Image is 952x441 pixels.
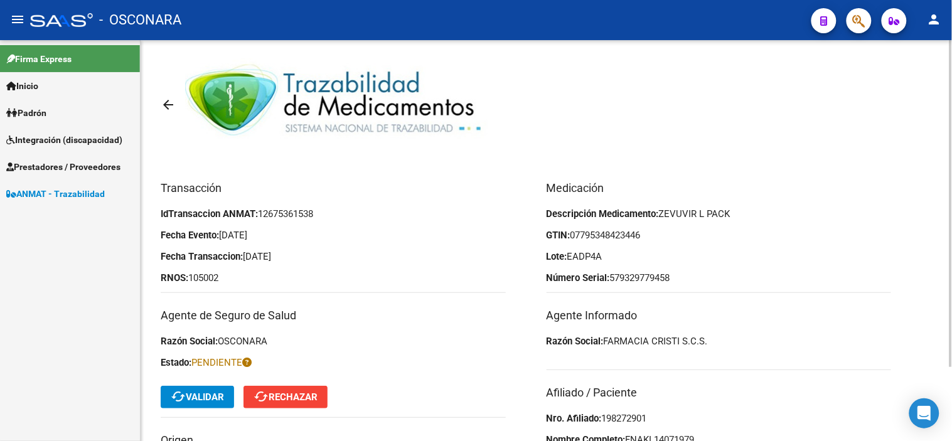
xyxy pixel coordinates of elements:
div: Open Intercom Messenger [909,398,939,428]
span: 198272901 [602,413,647,424]
span: Firma Express [6,52,72,66]
p: Nro. Afiliado: [547,412,892,425]
button: Rechazar [243,386,328,408]
span: Padrón [6,106,46,120]
h3: Medicación [547,179,892,197]
span: OSCONARA [218,336,267,347]
span: 12675361538 [258,208,313,220]
p: Razón Social: [161,334,506,348]
button: Validar [161,386,234,408]
p: Lote: [547,250,892,263]
span: 579329779458 [610,272,670,284]
p: IdTransaccion ANMAT: [161,207,506,221]
span: Integración (discapacidad) [6,133,122,147]
mat-icon: arrow_back [161,97,176,112]
span: [DATE] [219,230,247,241]
p: Estado: [161,356,506,369]
h3: Agente de Seguro de Salud [161,307,506,324]
span: Inicio [6,79,38,93]
span: FARMACIA CRISTI S.C.S. [604,336,708,347]
span: EADP4A [567,251,602,262]
p: Número Serial: [547,271,892,285]
p: Descripción Medicamento: [547,207,892,221]
span: Validar [171,391,224,403]
span: ANMAT - Trazabilidad [6,187,105,201]
p: Razón Social: [547,334,892,348]
h3: Afiliado / Paciente [547,384,892,401]
h3: Agente Informado [547,307,892,324]
mat-icon: cached [254,389,269,404]
span: 07795348423446 [570,230,641,241]
span: Prestadores / Proveedores [6,160,120,174]
span: PENDIENTE [191,357,252,368]
p: RNOS: [161,271,506,285]
span: - OSCONARA [99,6,181,34]
p: GTIN: [547,228,892,242]
span: Rechazar [254,391,318,403]
p: Fecha Evento: [161,228,506,242]
img: anmat.jpeg [185,58,492,152]
span: ZEVUVIR L PACK [659,208,730,220]
p: Fecha Transaccion: [161,250,506,263]
span: 105002 [188,272,218,284]
h3: Transacción [161,179,506,197]
span: [DATE] [243,251,271,262]
mat-icon: menu [10,12,25,27]
mat-icon: cached [171,389,186,404]
mat-icon: person [927,12,942,27]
